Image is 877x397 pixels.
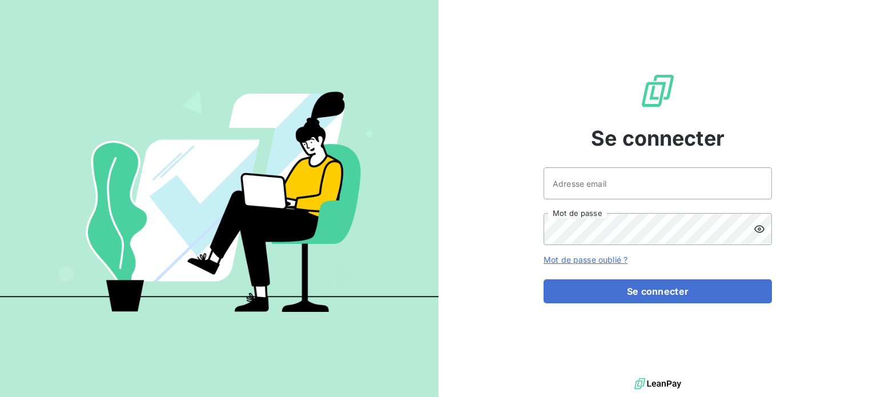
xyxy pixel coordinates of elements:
[544,167,772,199] input: placeholder
[544,255,627,264] a: Mot de passe oublié ?
[544,279,772,303] button: Se connecter
[634,375,681,392] img: logo
[639,73,676,109] img: Logo LeanPay
[591,123,725,154] span: Se connecter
